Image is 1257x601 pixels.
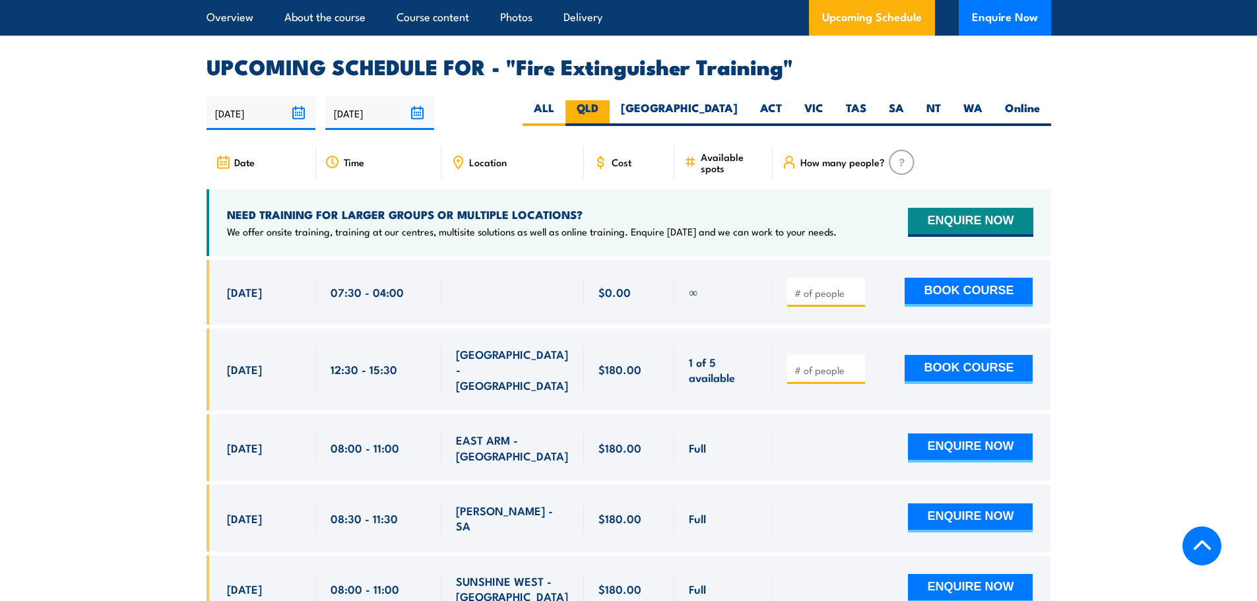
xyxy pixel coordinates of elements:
[227,440,262,455] span: [DATE]
[331,362,397,377] span: 12:30 - 15:30
[227,581,262,596] span: [DATE]
[701,151,763,174] span: Available spots
[207,57,1051,75] h2: UPCOMING SCHEDULE FOR - "Fire Extinguisher Training"
[227,207,837,222] h4: NEED TRAINING FOR LARGER GROUPS OR MULTIPLE LOCATIONS?
[598,284,631,300] span: $0.00
[331,284,404,300] span: 07:30 - 04:00
[994,100,1051,126] label: Online
[565,100,610,126] label: QLD
[456,503,569,534] span: [PERSON_NAME] - SA
[908,503,1033,532] button: ENQUIRE NOW
[835,100,878,126] label: TAS
[905,278,1033,307] button: BOOK COURSE
[207,96,315,130] input: From date
[794,364,860,377] input: # of people
[325,96,434,130] input: To date
[598,581,641,596] span: $180.00
[689,511,706,526] span: Full
[794,286,860,300] input: # of people
[908,433,1033,462] button: ENQUIRE NOW
[689,284,697,300] span: ∞
[344,156,364,168] span: Time
[749,100,793,126] label: ACT
[793,100,835,126] label: VIC
[905,355,1033,384] button: BOOK COURSE
[878,100,915,126] label: SA
[234,156,255,168] span: Date
[908,208,1033,237] button: ENQUIRE NOW
[331,581,399,596] span: 08:00 - 11:00
[689,440,706,455] span: Full
[952,100,994,126] label: WA
[331,511,398,526] span: 08:30 - 11:30
[598,440,641,455] span: $180.00
[456,346,569,393] span: [GEOGRAPHIC_DATA] - [GEOGRAPHIC_DATA]
[227,225,837,238] p: We offer onsite training, training at our centres, multisite solutions as well as online training...
[227,362,262,377] span: [DATE]
[915,100,952,126] label: NT
[598,362,641,377] span: $180.00
[612,156,631,168] span: Cost
[227,511,262,526] span: [DATE]
[331,440,399,455] span: 08:00 - 11:00
[610,100,749,126] label: [GEOGRAPHIC_DATA]
[523,100,565,126] label: ALL
[689,581,706,596] span: Full
[456,432,569,463] span: EAST ARM - [GEOGRAPHIC_DATA]
[598,511,641,526] span: $180.00
[227,284,262,300] span: [DATE]
[469,156,507,168] span: Location
[800,156,885,168] span: How many people?
[689,354,758,385] span: 1 of 5 available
